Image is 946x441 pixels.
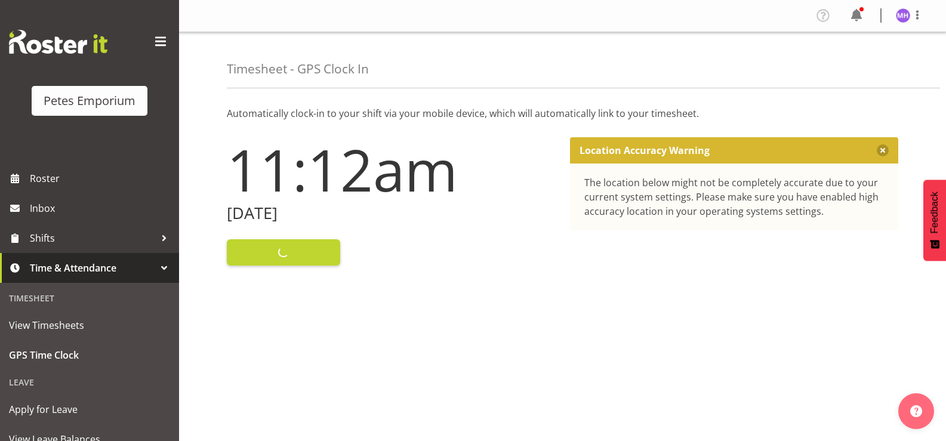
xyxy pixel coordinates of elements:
[227,62,369,76] h4: Timesheet - GPS Clock In
[910,405,922,417] img: help-xxl-2.png
[3,340,176,370] a: GPS Time Clock
[877,144,889,156] button: Close message
[929,192,940,233] span: Feedback
[30,169,173,187] span: Roster
[30,199,173,217] span: Inbox
[584,175,885,218] div: The location below might not be completely accurate due to your current system settings. Please m...
[9,316,170,334] span: View Timesheets
[227,204,556,223] h2: [DATE]
[227,137,556,202] h1: 11:12am
[30,229,155,247] span: Shifts
[9,30,107,54] img: Rosterit website logo
[923,180,946,261] button: Feedback - Show survey
[3,310,176,340] a: View Timesheets
[3,286,176,310] div: Timesheet
[3,394,176,424] a: Apply for Leave
[896,8,910,23] img: mackenzie-halford4471.jpg
[30,259,155,277] span: Time & Attendance
[9,400,170,418] span: Apply for Leave
[9,346,170,364] span: GPS Time Clock
[3,370,176,394] div: Leave
[227,106,898,121] p: Automatically clock-in to your shift via your mobile device, which will automatically link to you...
[580,144,710,156] p: Location Accuracy Warning
[44,92,135,110] div: Petes Emporium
